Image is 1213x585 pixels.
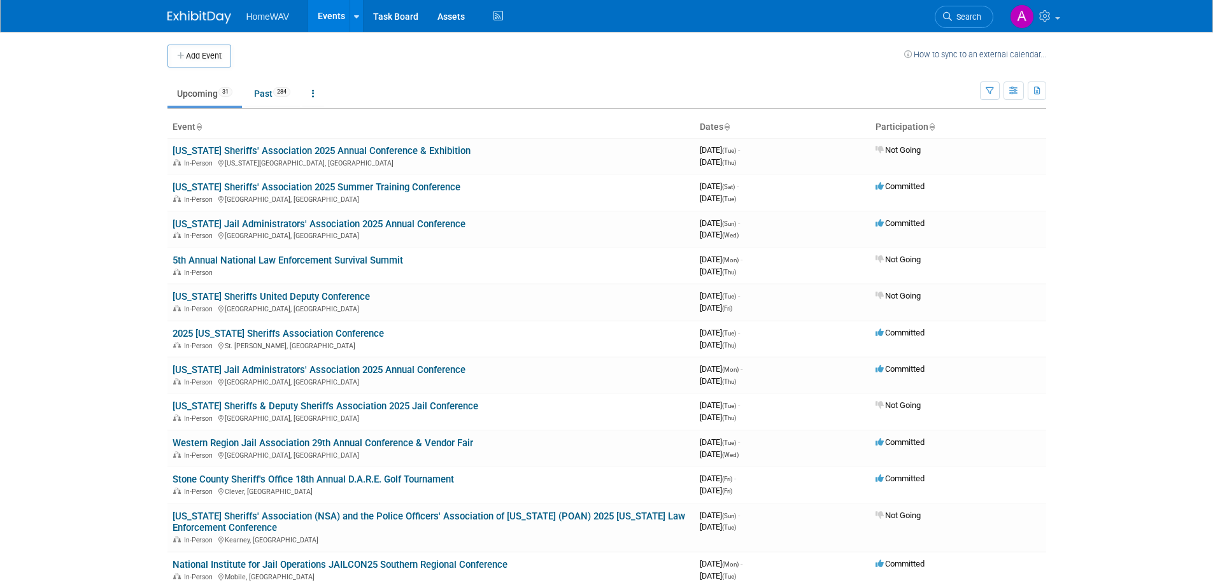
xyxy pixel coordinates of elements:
span: Committed [876,364,925,374]
span: - [738,437,740,447]
span: (Thu) [722,159,736,166]
div: [GEOGRAPHIC_DATA], [GEOGRAPHIC_DATA] [173,449,690,460]
a: Search [935,6,993,28]
a: How to sync to an external calendar... [904,50,1046,59]
span: (Tue) [722,573,736,580]
span: In-Person [184,536,216,544]
span: (Tue) [722,195,736,202]
div: [GEOGRAPHIC_DATA], [GEOGRAPHIC_DATA] [173,230,690,240]
span: - [738,400,740,410]
div: [GEOGRAPHIC_DATA], [GEOGRAPHIC_DATA] [173,412,690,423]
div: Kearney, [GEOGRAPHIC_DATA] [173,534,690,544]
button: Add Event [167,45,231,67]
span: (Tue) [722,439,736,446]
span: [DATE] [700,571,736,581]
span: - [738,328,740,337]
span: [DATE] [700,267,736,276]
th: Dates [695,116,870,138]
span: Committed [876,474,925,483]
a: [US_STATE] Sheriffs United Deputy Conference [173,291,370,302]
a: [US_STATE] Sheriffs & Deputy Sheriffs Association 2025 Jail Conference [173,400,478,412]
span: 284 [273,87,290,97]
div: [GEOGRAPHIC_DATA], [GEOGRAPHIC_DATA] [173,194,690,204]
span: (Tue) [722,524,736,531]
span: (Sun) [722,512,736,519]
div: [GEOGRAPHIC_DATA], [GEOGRAPHIC_DATA] [173,303,690,313]
span: Not Going [876,255,921,264]
a: [US_STATE] Jail Administrators' Association 2025 Annual Conference [173,364,465,376]
span: [DATE] [700,522,736,532]
img: In-Person Event [173,195,181,202]
span: (Thu) [722,414,736,421]
span: In-Person [184,342,216,350]
span: Not Going [876,400,921,410]
span: In-Person [184,573,216,581]
span: Not Going [876,145,921,155]
a: Upcoming31 [167,81,242,106]
span: In-Person [184,414,216,423]
span: [DATE] [700,218,740,228]
span: In-Person [184,451,216,460]
span: - [738,218,740,228]
span: [DATE] [700,437,740,447]
span: In-Person [184,195,216,204]
span: [DATE] [700,474,736,483]
span: Committed [876,181,925,191]
div: Clever, [GEOGRAPHIC_DATA] [173,486,690,496]
img: In-Person Event [173,378,181,384]
span: (Wed) [722,451,739,458]
span: [DATE] [700,486,732,495]
span: - [734,474,736,483]
a: Sort by Participation Type [928,122,935,132]
img: In-Person Event [173,269,181,275]
img: In-Person Event [173,342,181,348]
span: (Mon) [722,257,739,264]
img: In-Person Event [173,159,181,166]
span: [DATE] [700,303,732,313]
span: (Fri) [722,305,732,312]
span: (Tue) [722,330,736,337]
span: (Tue) [722,293,736,300]
span: (Thu) [722,269,736,276]
th: Participation [870,116,1046,138]
img: Amanda Jasper [1010,4,1034,29]
a: [US_STATE] Sheriffs' Association 2025 Annual Conference & Exhibition [173,145,471,157]
span: [DATE] [700,194,736,203]
a: [US_STATE] Jail Administrators' Association 2025 Annual Conference [173,218,465,230]
span: Not Going [876,511,921,520]
a: [US_STATE] Sheriffs' Association 2025 Summer Training Conference [173,181,460,193]
span: - [741,364,742,374]
span: In-Person [184,269,216,277]
th: Event [167,116,695,138]
span: HomeWAV [246,11,290,22]
span: - [737,181,739,191]
span: - [738,145,740,155]
span: Committed [876,437,925,447]
span: Search [952,12,981,22]
span: (Mon) [722,366,739,373]
span: (Wed) [722,232,739,239]
img: In-Person Event [173,451,181,458]
span: [DATE] [700,340,736,349]
span: - [741,559,742,568]
span: [DATE] [700,255,742,264]
span: (Mon) [722,561,739,568]
span: [DATE] [700,364,742,374]
a: National Institute for Jail Operations JAILCON25 Southern Regional Conference [173,559,507,570]
a: Sort by Event Name [195,122,202,132]
span: [DATE] [700,376,736,386]
a: 5th Annual National Law Enforcement Survival Summit [173,255,403,266]
span: [DATE] [700,412,736,422]
span: [DATE] [700,145,740,155]
span: [DATE] [700,400,740,410]
img: In-Person Event [173,536,181,542]
div: Mobile, [GEOGRAPHIC_DATA] [173,571,690,581]
span: (Fri) [722,476,732,483]
span: (Tue) [722,402,736,409]
img: In-Person Event [173,305,181,311]
span: (Fri) [722,488,732,495]
span: (Sat) [722,183,735,190]
div: St. [PERSON_NAME], [GEOGRAPHIC_DATA] [173,340,690,350]
span: In-Person [184,159,216,167]
span: [DATE] [700,328,740,337]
